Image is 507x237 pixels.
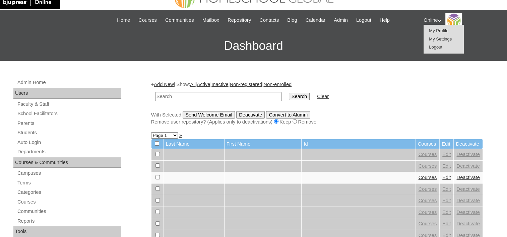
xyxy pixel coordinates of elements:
a: Non-registered [230,82,262,87]
td: First Name [225,139,302,149]
a: Campuses [17,169,121,177]
div: Remove user repository? (Applies only to deactivations) Keep Remove [151,118,483,126]
a: Deactivate [456,221,480,226]
a: Courses [135,16,160,24]
a: Deactivate [456,198,480,203]
a: Clear [317,94,329,99]
td: Courses [416,139,440,149]
span: Calendar [306,16,325,24]
span: Mailbox [202,16,219,24]
input: Deactivate [236,111,265,118]
a: Edit [442,163,451,169]
a: Edit [442,186,451,192]
a: Blog [284,16,300,24]
a: Deactivate [456,163,480,169]
a: Courses [17,198,121,206]
a: Active [197,82,210,87]
h3: Dashboard [3,31,504,61]
a: Courses [419,221,437,226]
a: Courses [419,175,437,180]
a: Home [114,16,133,24]
span: Blog [287,16,297,24]
a: Edit [442,152,451,157]
a: » [179,133,182,138]
a: Edit [442,210,451,215]
a: Non-enrolled [263,82,292,87]
a: Courses [419,163,437,169]
a: Deactivate [456,186,480,192]
a: Deactivate [456,210,480,215]
a: Help [376,16,393,24]
span: Logout [356,16,371,24]
span: Home [117,16,130,24]
td: Edit [440,139,453,149]
a: Courses [419,198,437,203]
a: Edit [442,221,451,226]
a: School Facilitators [17,109,121,118]
a: Admin [330,16,351,24]
div: Courses & Communities [13,157,121,168]
span: Communities [165,16,194,24]
td: Last Name [164,139,224,149]
a: Add New [154,82,174,87]
a: Departments [17,148,121,156]
a: Reports [17,217,121,225]
a: Categories [17,188,121,196]
a: Communities [162,16,197,24]
a: Deactivate [456,152,480,157]
a: Mailbox [199,16,223,24]
span: Courses [138,16,157,24]
span: Help [380,16,390,24]
span: Admin [334,16,348,24]
a: Repository [224,16,254,24]
div: Users [13,88,121,99]
span: Repository [228,16,251,24]
a: Calendar [302,16,329,24]
a: Admin Home [17,78,121,87]
td: Deactivate [454,139,482,149]
a: Terms [17,179,121,187]
a: Students [17,129,121,137]
div: With Selected: [151,111,483,126]
div: + | Show: | | | | [151,81,483,125]
a: Logout [429,45,442,50]
a: My Settings [429,36,452,42]
a: Faculty & Staff [17,100,121,108]
a: Auto Login [17,138,121,147]
a: Edit [442,198,451,203]
a: Deactivate [456,175,480,180]
input: Search [289,93,310,100]
a: My Profile [429,28,448,33]
a: All [190,82,195,87]
input: Search [155,92,281,101]
div: Tools [13,226,121,237]
a: Inactive [211,82,229,87]
a: Parents [17,119,121,128]
a: Courses [419,186,437,192]
a: Courses [419,210,437,215]
div: Online [424,13,500,28]
a: Logout [353,16,375,24]
td: Id [302,139,415,149]
a: Contacts [256,16,282,24]
input: Send Welcome Email [183,111,235,118]
img: Online Academy [445,13,462,28]
input: Convert to Alumni [266,111,310,118]
a: Courses [419,152,437,157]
a: Edit [442,175,451,180]
span: Contacts [259,16,279,24]
a: Communities [17,207,121,216]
